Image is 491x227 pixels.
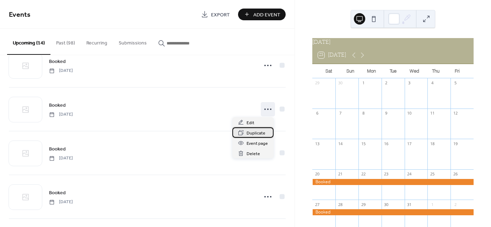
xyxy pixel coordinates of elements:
[338,171,343,177] div: 21
[49,111,73,118] span: [DATE]
[312,179,474,185] div: Booked
[113,29,152,54] button: Submissions
[315,50,349,60] button: 23[DATE]
[384,171,389,177] div: 23
[7,29,50,55] button: Upcoming (14)
[81,29,113,54] button: Recurring
[314,80,320,86] div: 29
[247,130,265,137] span: Duplicate
[49,101,66,109] a: Booked
[382,64,404,78] div: Tue
[430,80,435,86] div: 4
[453,202,458,207] div: 2
[384,111,389,116] div: 9
[361,64,382,78] div: Mon
[453,141,458,146] div: 19
[338,111,343,116] div: 7
[453,171,458,177] div: 26
[361,202,366,207] div: 29
[49,189,66,197] a: Booked
[50,29,81,54] button: Past (98)
[384,202,389,207] div: 30
[49,189,66,197] span: Booked
[247,140,268,147] span: Event page
[404,64,425,78] div: Wed
[247,150,260,158] span: Delete
[49,199,73,205] span: [DATE]
[384,80,389,86] div: 2
[339,64,361,78] div: Sun
[430,171,435,177] div: 25
[314,202,320,207] div: 27
[253,11,280,19] span: Add Event
[447,64,468,78] div: Fri
[312,209,474,215] div: Booked
[361,171,366,177] div: 22
[430,202,435,207] div: 1
[338,80,343,86] div: 30
[430,111,435,116] div: 11
[314,141,320,146] div: 13
[49,68,73,74] span: [DATE]
[49,58,66,65] span: Booked
[453,111,458,116] div: 12
[407,80,412,86] div: 3
[361,111,366,116] div: 8
[361,80,366,86] div: 1
[338,202,343,207] div: 28
[247,119,254,127] span: Edit
[238,9,286,20] button: Add Event
[49,145,66,153] a: Booked
[407,141,412,146] div: 17
[318,64,339,78] div: Sat
[314,171,320,177] div: 20
[407,202,412,207] div: 31
[430,141,435,146] div: 18
[196,9,235,20] a: Export
[211,11,230,19] span: Export
[384,141,389,146] div: 16
[49,102,66,109] span: Booked
[407,111,412,116] div: 10
[312,38,474,47] div: [DATE]
[425,64,446,78] div: Thu
[407,171,412,177] div: 24
[49,155,73,162] span: [DATE]
[453,80,458,86] div: 5
[49,57,66,65] a: Booked
[361,141,366,146] div: 15
[9,8,31,22] span: Events
[338,141,343,146] div: 14
[314,111,320,116] div: 6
